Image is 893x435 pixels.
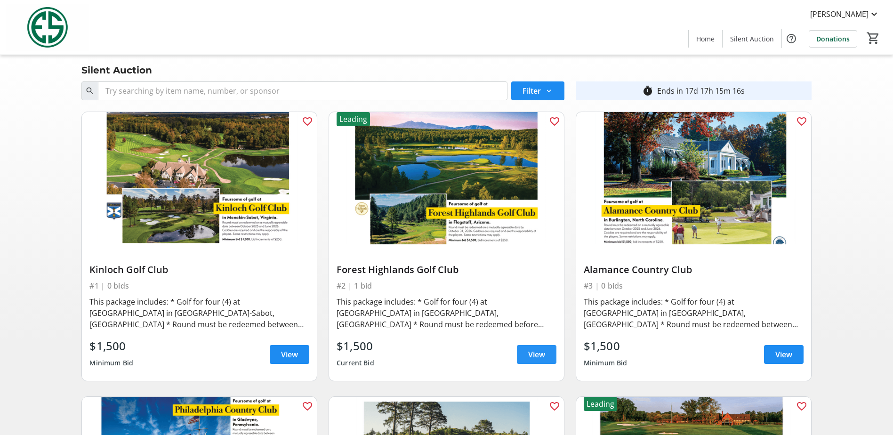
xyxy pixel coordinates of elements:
div: Minimum Bid [89,354,133,371]
img: Alamance Country Club [576,112,811,244]
div: This package includes: * Golf for four (4) at [GEOGRAPHIC_DATA] in [GEOGRAPHIC_DATA], [GEOGRAPHIC... [337,296,556,330]
a: View [517,345,556,364]
span: Home [696,34,715,44]
div: #1 | 0 bids [89,279,309,292]
div: Current Bid [337,354,374,371]
div: This package includes: * Golf for four (4) at [GEOGRAPHIC_DATA] in [GEOGRAPHIC_DATA]-Sabot, [GEOG... [89,296,309,330]
mat-icon: timer_outline [642,85,653,97]
div: Minimum Bid [584,354,628,371]
div: $1,500 [337,338,374,354]
span: Filter [523,85,541,97]
div: Silent Auction [76,63,158,78]
div: Ends in 17d 17h 15m 16s [657,85,745,97]
mat-icon: favorite_outline [302,401,313,412]
img: Evans Scholars Foundation's Logo [6,4,89,51]
span: View [528,349,545,360]
span: Donations [816,34,850,44]
div: Leading [584,397,617,411]
img: Forest Highlands Golf Club [329,112,564,244]
mat-icon: favorite_outline [549,116,560,127]
mat-icon: favorite_outline [302,116,313,127]
div: Kinloch Golf Club [89,264,309,275]
div: $1,500 [584,338,628,354]
span: [PERSON_NAME] [810,8,869,20]
button: [PERSON_NAME] [803,7,887,22]
div: Leading [337,112,370,126]
div: This package includes: * Golf for four (4) at [GEOGRAPHIC_DATA] in [GEOGRAPHIC_DATA], [GEOGRAPHIC... [584,296,804,330]
input: Try searching by item name, number, or sponsor [98,81,507,100]
mat-icon: favorite_outline [796,401,807,412]
div: Alamance Country Club [584,264,804,275]
span: View [775,349,792,360]
a: View [270,345,309,364]
mat-icon: favorite_outline [796,116,807,127]
button: Cart [865,30,882,47]
span: Silent Auction [730,34,774,44]
div: Forest Highlands Golf Club [337,264,556,275]
a: View [764,345,804,364]
button: Filter [511,81,564,100]
button: Help [782,29,801,48]
a: Home [689,30,722,48]
a: Silent Auction [723,30,781,48]
div: $1,500 [89,338,133,354]
a: Donations [809,30,857,48]
div: #3 | 0 bids [584,279,804,292]
img: Kinloch Golf Club [82,112,317,244]
span: View [281,349,298,360]
mat-icon: favorite_outline [549,401,560,412]
div: #2 | 1 bid [337,279,556,292]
